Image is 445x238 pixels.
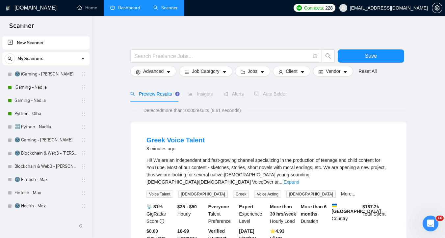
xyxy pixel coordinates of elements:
[81,98,86,103] span: holder
[14,186,77,199] a: FinTech - Max
[14,134,77,147] a: 🌚 Gaming - [PERSON_NAME]
[254,91,287,97] span: Auto Bidder
[14,199,77,213] a: 🌚 Health - Max
[322,49,335,63] button: search
[14,68,77,81] a: 🌚 iGaming - [PERSON_NAME]
[326,68,340,75] span: Vendor
[185,70,189,74] span: bars
[286,191,336,198] span: [DEMOGRAPHIC_DATA]
[81,111,86,116] span: holder
[78,223,85,229] span: double-left
[254,191,281,198] span: Voice Acting
[14,107,77,120] a: Python - Olha
[341,191,355,196] a: More...
[146,158,386,185] span: Hi! We are an independent and fast-growing channel specializing in the production of teenage and ...
[81,190,86,195] span: holder
[110,5,140,11] a: dashboardDashboard
[153,5,178,11] a: searchScanner
[297,5,302,11] img: upwork-logo.png
[207,203,238,225] div: Talent Preference
[174,91,180,97] div: Tooltip anchor
[284,179,299,185] a: Expand
[269,203,300,225] div: Hourly Load
[81,164,86,169] span: holder
[362,204,379,209] b: $ 187.2k
[332,203,381,214] b: [GEOGRAPHIC_DATA]
[358,68,377,75] a: Reset All
[143,68,164,75] span: Advanced
[313,66,353,76] button: idcardVendorcaret-down
[241,70,245,74] span: folder
[313,54,317,58] span: info-circle
[134,52,310,60] input: Search Freelance Jobs...
[146,191,173,198] span: Voice Talent
[146,204,163,209] b: 📡 81%
[14,160,77,173] a: Blockchain & Web3 - [PERSON_NAME]
[145,203,176,225] div: GigRadar Score
[130,91,178,97] span: Preview Results
[81,124,86,130] span: holder
[14,94,77,107] a: Gaming - Nadiia
[208,228,225,234] b: Verified
[332,203,337,208] img: 🇺🇦
[146,136,205,144] a: Greek Voice Talent
[5,56,15,61] span: search
[343,70,348,74] span: caret-down
[160,219,164,223] span: info-circle
[248,68,258,75] span: Jobs
[304,4,324,12] span: Connects:
[238,203,269,225] div: Experience Level
[432,3,442,13] button: setting
[273,66,310,76] button: userClientcaret-down
[146,228,158,234] b: $0.00
[325,4,332,12] span: 228
[136,70,141,74] span: setting
[177,228,189,234] b: 10-99
[254,92,259,96] span: robot
[301,204,327,217] b: More than 6 months
[81,137,86,143] span: holder
[270,228,284,234] b: ⭐️ 4.93
[146,145,205,153] div: 8 minutes ago
[233,191,249,198] span: Greek
[208,204,229,209] b: Everyone
[139,107,246,114] span: Detected more than 10000 results (8.61 seconds)
[176,203,207,225] div: Hourly
[81,72,86,77] span: holder
[192,68,219,75] span: Job Category
[166,70,171,74] span: caret-down
[222,70,227,74] span: caret-down
[319,70,323,74] span: idcard
[14,173,77,186] a: 🌚 FinTech - Max
[223,91,244,97] span: Alerts
[270,204,296,217] b: More than 30 hrs/week
[278,179,282,185] span: ...
[235,66,271,76] button: folderJobscaret-down
[365,52,377,60] span: Save
[81,203,86,209] span: holder
[6,3,10,14] img: logo
[77,5,97,11] a: homeHome
[14,81,77,94] a: iGaming - Nadiia
[286,68,298,75] span: Client
[4,21,39,35] span: Scanner
[239,228,254,234] b: [DATE]
[432,5,442,11] a: setting
[322,53,334,59] span: search
[188,92,193,96] span: area-chart
[436,216,444,221] span: 10
[5,53,15,64] button: search
[14,213,77,226] a: Health - Max
[81,151,86,156] span: holder
[14,120,77,134] a: 🆕 Python - Nadiia
[2,36,90,49] li: New Scanner
[8,36,84,49] a: New Scanner
[239,204,253,209] b: Expert
[178,191,228,198] span: [DEMOGRAPHIC_DATA]
[341,6,346,10] span: user
[423,216,438,231] iframe: Intercom live chat
[81,177,86,182] span: holder
[17,52,43,65] span: My Scanners
[361,203,392,225] div: Total Spent
[338,49,404,63] button: Save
